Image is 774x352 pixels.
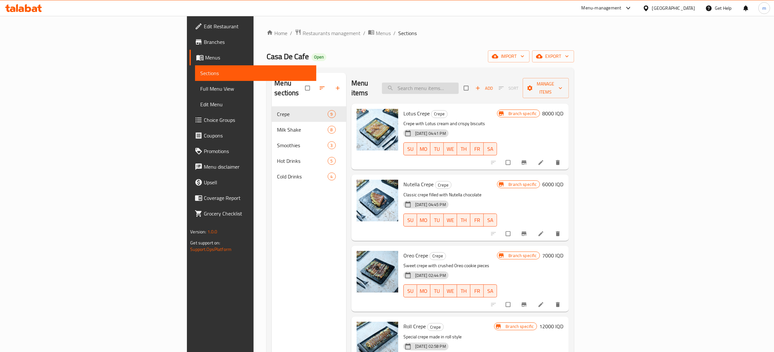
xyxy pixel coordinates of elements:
nav: Menu sections [272,104,346,187]
a: Edit Menu [195,97,316,112]
div: Crepe9 [272,106,346,122]
button: TU [430,214,444,227]
span: Lotus Crepe [403,109,430,118]
span: Open [311,54,326,60]
span: Choice Groups [204,116,311,124]
div: items [328,110,336,118]
span: Cold Drinks [277,173,327,180]
a: Coverage Report [190,190,316,206]
span: Branches [204,38,311,46]
span: Upsell [204,178,311,186]
button: MO [417,214,430,227]
button: TH [457,214,470,227]
button: Add section [331,81,346,95]
span: Full Menu View [200,85,311,93]
button: SU [403,284,417,297]
span: SA [486,286,494,296]
a: Sections [195,65,316,81]
li: / [393,29,396,37]
h6: 6000 IQD [543,180,564,189]
span: Menus [205,54,311,61]
div: Smoothies [277,141,327,149]
a: Edit Restaurant [190,19,316,34]
button: FR [470,142,484,155]
span: 5 [328,158,335,164]
button: import [488,50,530,62]
p: Special crepe made in roll style [403,333,494,341]
span: Branch specific [506,253,539,259]
a: Edit menu item [538,230,545,237]
div: items [328,126,336,134]
a: Menu disclaimer [190,159,316,175]
span: TH [460,286,468,296]
span: Coupons [204,132,311,139]
div: [GEOGRAPHIC_DATA] [652,5,695,12]
a: Menus [368,29,391,37]
button: delete [551,155,566,170]
div: Open [311,53,326,61]
a: Branches [190,34,316,50]
button: FR [470,214,484,227]
span: Select to update [502,298,516,311]
span: WE [446,144,454,154]
span: Select section first [494,83,523,93]
div: Menu-management [582,4,622,12]
button: WE [444,142,457,155]
h2: Menu items [351,78,374,98]
span: TU [433,215,441,225]
span: Branch specific [506,181,539,188]
span: Grocery Checklist [204,210,311,217]
div: items [328,141,336,149]
span: 3 [328,142,335,149]
div: Milk Shake [277,126,327,134]
button: Add [474,83,494,93]
span: Menus [376,29,391,37]
span: Sections [200,69,311,77]
button: Branch-specific-item [517,155,532,170]
span: Edit Menu [200,100,311,108]
span: import [493,52,524,60]
p: Crepe with Lotus cream and crispy biscuits [403,120,497,128]
span: Roll Crepe [403,321,426,331]
span: WE [446,286,454,296]
a: Support.OpsPlatform [190,245,231,254]
div: Crepe [431,110,448,118]
button: TU [430,284,444,297]
a: Grocery Checklist [190,206,316,221]
span: Sort sections [315,81,331,95]
input: search [382,83,459,94]
span: MO [420,144,428,154]
span: 9 [328,111,335,117]
span: FR [473,144,481,154]
span: [DATE] 02:44 PM [413,272,449,279]
button: delete [551,297,566,312]
button: TH [457,284,470,297]
button: SA [484,284,497,297]
span: Crepe [435,181,451,189]
span: Nutella Crepe [403,179,434,189]
span: WE [446,215,454,225]
button: export [532,50,574,62]
button: Branch-specific-item [517,227,532,241]
button: TU [430,142,444,155]
a: Restaurants management [295,29,361,37]
button: SA [484,142,497,155]
a: Menus [190,50,316,65]
a: Upsell [190,175,316,190]
span: Select to update [502,228,516,240]
span: Select to update [502,156,516,169]
div: items [328,157,336,165]
span: 1.0.0 [207,228,217,236]
button: FR [470,284,484,297]
span: SA [486,144,494,154]
div: Hot Drinks5 [272,153,346,169]
span: Crepe [430,252,446,260]
a: Choice Groups [190,112,316,128]
div: Cold Drinks4 [272,169,346,184]
span: [DATE] 02:58 PM [413,343,449,349]
img: Lotus Crepe [357,109,398,150]
button: TH [457,142,470,155]
span: Oreo Crepe [403,251,428,260]
span: 4 [328,174,335,180]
